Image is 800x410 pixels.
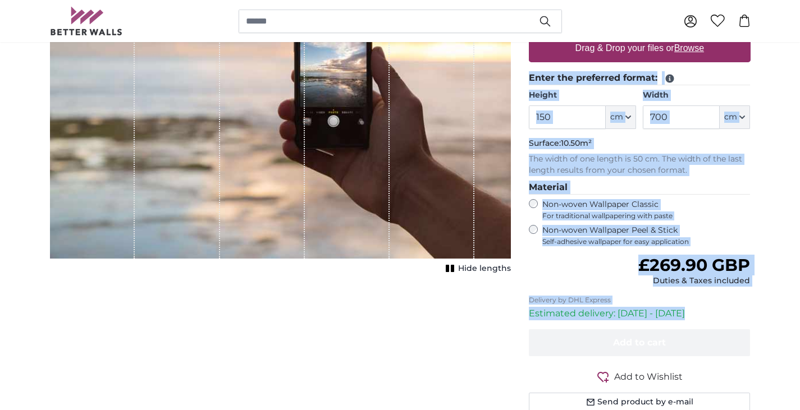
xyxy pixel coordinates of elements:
[542,237,751,246] span: Self-adhesive wallpaper for easy application
[529,71,751,85] legend: Enter the preferred format:
[561,138,592,148] span: 10.50m²
[529,307,751,320] p: Estimated delivery: [DATE] - [DATE]
[542,211,751,220] span: For traditional wallpapering with paste
[720,105,750,129] button: cm
[458,263,511,274] span: Hide lengths
[542,225,751,246] label: Non-woven Wallpaper Peel & Stick
[613,337,666,348] span: Add to cart
[606,105,636,129] button: cm
[50,7,123,35] img: Betterwalls
[674,43,704,53] u: Browse
[529,181,751,195] legend: Material
[638,255,750,275] span: £269.90 GBP
[643,90,750,101] label: Width
[610,112,623,123] span: cm
[529,329,751,356] button: Add to cart
[529,296,751,305] p: Delivery by DHL Express
[570,37,708,59] label: Drag & Drop your files or
[529,154,751,176] p: The width of one length is 50 cm. The width of the last length results from your chosen format.
[529,138,751,149] p: Surface:
[724,112,737,123] span: cm
[529,90,636,101] label: Height
[529,370,751,384] button: Add to Wishlist
[614,370,683,384] span: Add to Wishlist
[442,261,511,277] button: Hide lengths
[638,275,750,287] div: Duties & Taxes included
[542,199,751,220] label: Non-woven Wallpaper Classic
